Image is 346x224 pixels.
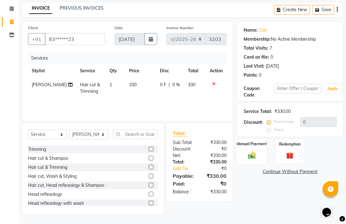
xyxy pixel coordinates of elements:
div: Hair cut & Shampoo [28,155,68,162]
div: Coupon Code [244,85,275,98]
th: Total [184,64,206,78]
button: Create New [274,5,310,15]
div: Points: [244,72,258,78]
div: Hair cut, Head reflexology & Shampoo [28,182,104,189]
span: Hair cut & Trimming [80,82,100,94]
button: Save [312,5,334,15]
th: Action [206,64,227,78]
div: ₹0 [205,165,231,172]
div: 0 [270,54,273,60]
a: PREVIOUS INVOICES [60,5,104,11]
div: Service Total: [244,108,272,115]
iframe: chat widget [320,199,340,218]
a: Add Tip [168,165,205,172]
div: Head reflexology with wash [28,200,84,207]
span: 0 F [160,82,166,88]
div: ₹330.00 [274,108,291,115]
img: _gift.svg [284,151,296,160]
div: Paid: [168,180,200,187]
div: Card on file: [244,54,269,60]
th: Qty [106,64,125,78]
button: +91 [28,33,45,45]
input: Search by Name/Mobile/Email/Code [45,33,105,45]
label: Invoice Number [166,25,194,31]
label: Date [115,25,123,31]
div: 7 [269,45,272,52]
span: Total [173,130,187,137]
label: Percentage [274,119,294,124]
div: ₹0 [200,146,231,152]
a: Cdv [259,27,267,34]
div: [DATE] [266,63,279,69]
span: 1 [110,82,112,87]
th: Disc [156,64,184,78]
span: 0 % [172,82,180,88]
div: ₹0 [200,180,231,187]
label: Fixed [274,127,283,132]
div: Membership: [244,36,271,43]
div: Total: [168,159,200,165]
div: 0 [259,72,261,78]
label: Redemption [279,141,301,147]
img: _cash.svg [245,150,258,159]
div: Hair cut & Trimming [28,164,67,171]
div: ₹330.00 [200,159,231,165]
span: [PERSON_NAME] [32,82,67,87]
a: INVOICE [29,3,52,14]
span: 330 [188,82,195,87]
input: Enter Offer / Coupon Code [275,84,321,93]
label: Client [28,25,38,31]
th: Service [76,64,106,78]
div: Hair cut, Wash & Styling [28,173,77,180]
div: Trimming [28,146,46,153]
input: Search or Scan [113,129,158,139]
div: Net: [168,152,200,159]
div: Discount: [244,119,263,126]
th: Price [126,64,157,78]
div: ₹330.00 [200,189,231,195]
div: ₹330.00 [200,172,231,180]
th: Stylist [28,64,76,78]
button: Apply [324,84,341,93]
label: Manual Payment [236,141,267,147]
div: Head reflexology [28,191,62,198]
div: Last Visit: [244,63,264,69]
div: Discount: [168,146,200,152]
div: Sub Total: [168,139,200,146]
div: Name: [244,27,258,34]
div: Balance : [168,189,200,195]
div: Services [29,52,231,64]
div: ₹330.00 [200,139,231,146]
div: ₹330.00 [200,152,231,159]
span: | [169,82,170,88]
div: Total Visits: [244,45,268,52]
span: 330 [129,82,137,87]
div: No Active Membership [244,36,337,43]
a: Continue Without Payment [239,168,342,175]
div: Payable: [168,172,200,180]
